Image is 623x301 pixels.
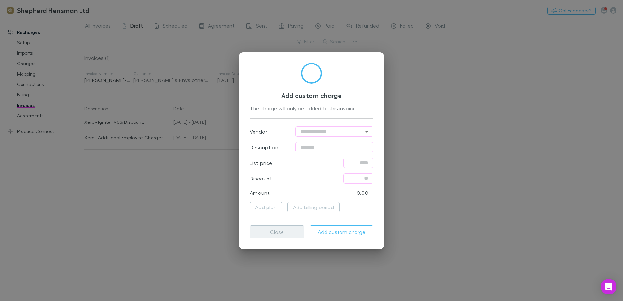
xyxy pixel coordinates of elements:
[250,202,282,212] button: Add plan
[362,127,371,136] button: Open
[287,202,340,212] button: Add billing period
[250,175,272,182] p: Discount
[250,225,304,238] button: Close
[310,225,373,238] button: Add custom charge
[250,105,373,113] div: The charge will only be added to this invoice.
[250,128,267,136] p: Vendor
[601,279,616,294] div: Open Intercom Messenger
[357,189,368,197] p: 0.00
[250,189,270,197] p: Amount
[250,159,272,167] p: List price
[250,143,278,151] p: Description
[250,92,373,99] h3: Add custom charge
